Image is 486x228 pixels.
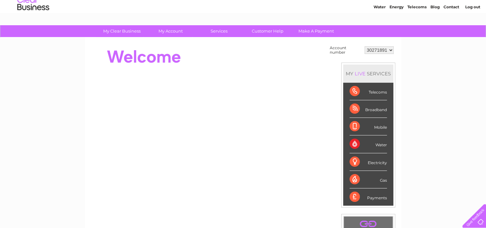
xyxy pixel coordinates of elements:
[144,25,197,37] a: My Account
[92,4,394,31] div: Clear Business is a trading name of Verastar Limited (registered in [GEOGRAPHIC_DATA] No. 3667643...
[290,25,343,37] a: Make A Payment
[350,118,387,135] div: Mobile
[350,153,387,171] div: Electricity
[350,135,387,153] div: Water
[465,27,480,32] a: Log out
[17,17,50,36] img: logo.png
[343,65,393,83] div: MY SERVICES
[407,27,427,32] a: Telecoms
[366,3,410,11] a: 0333 014 3131
[353,71,367,77] div: LIVE
[350,171,387,188] div: Gas
[241,25,294,37] a: Customer Help
[390,27,404,32] a: Energy
[444,27,459,32] a: Contact
[193,25,245,37] a: Services
[430,27,440,32] a: Blog
[350,83,387,100] div: Telecoms
[96,25,148,37] a: My Clear Business
[374,27,386,32] a: Water
[328,44,363,56] td: Account number
[350,188,387,206] div: Payments
[350,100,387,118] div: Broadband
